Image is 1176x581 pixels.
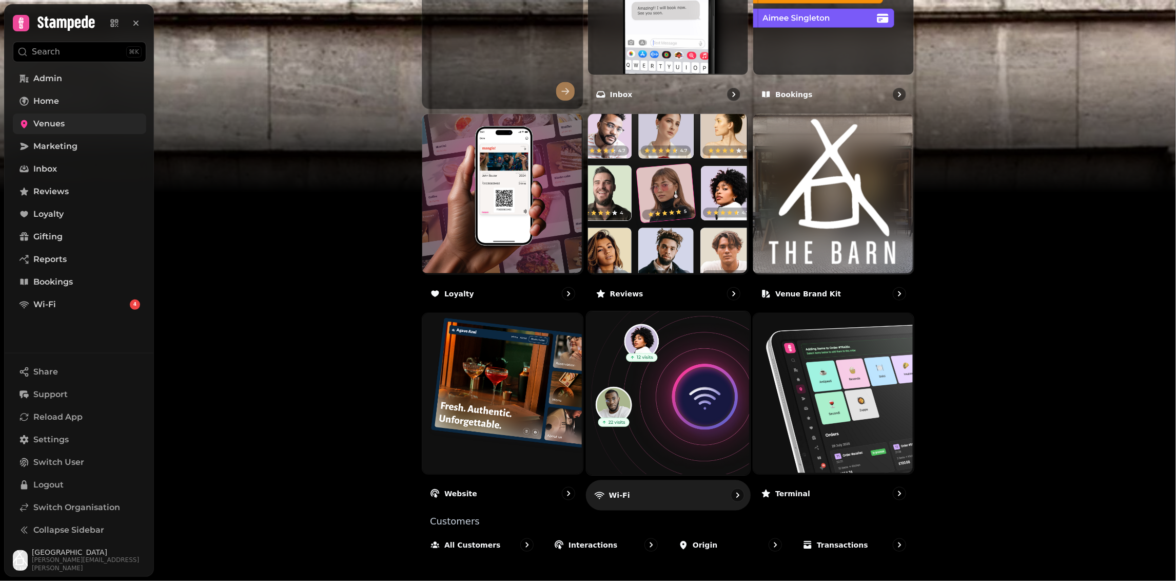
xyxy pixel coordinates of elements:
[13,249,146,270] a: Reports
[646,540,656,550] svg: go to
[587,114,749,309] a: ReviewsReviews
[421,113,582,274] img: Loyalty
[775,489,810,499] p: Terminal
[894,540,905,550] svg: go to
[33,276,73,288] span: Bookings
[13,407,146,427] button: Reload App
[13,114,146,134] a: Venues
[33,298,56,311] span: Wi-Fi
[13,159,146,179] a: Inbox
[753,114,914,309] a: Venue brand kitVenue brand kit
[33,118,65,130] span: Venues
[894,289,905,299] svg: go to
[33,456,84,468] span: Switch User
[569,540,617,550] p: Interactions
[670,530,790,560] a: Origin
[13,550,28,571] img: User avatar
[753,313,914,509] a: TerminalTerminal
[817,540,868,550] p: Transactions
[33,411,83,423] span: Reload App
[752,312,913,473] img: Terminal
[609,490,630,500] p: Wi-Fi
[610,289,643,299] p: Reviews
[585,311,749,475] img: Wi-Fi
[563,289,574,299] svg: go to
[32,549,146,556] span: [GEOGRAPHIC_DATA]
[13,227,146,247] a: Gifting
[13,136,146,157] a: Marketing
[13,362,146,382] button: Share
[770,540,780,550] svg: go to
[563,489,574,499] svg: go to
[13,520,146,540] button: Collapse Sidebar
[775,289,841,299] p: Venue brand kit
[13,68,146,89] a: Admin
[421,312,582,473] img: Website
[33,163,57,175] span: Inbox
[13,204,146,224] a: Loyalty
[33,253,67,266] span: Reports
[729,89,739,100] svg: go to
[133,301,136,308] span: 4
[13,91,146,111] a: Home
[32,556,146,572] span: [PERSON_NAME][EMAIL_ADDRESS][PERSON_NAME]
[587,113,748,274] img: Reviews
[33,140,77,153] span: Marketing
[33,524,104,536] span: Collapse Sidebar
[422,313,583,509] a: WebsiteWebsite
[33,501,120,514] span: Switch Organisation
[894,489,905,499] svg: go to
[422,114,583,309] a: LoyaltyLoyalty
[33,208,64,220] span: Loyalty
[13,384,146,405] button: Support
[444,289,474,299] p: Loyalty
[13,475,146,495] button: Logout
[794,530,914,560] a: Transactions
[33,388,68,401] span: Support
[13,497,146,518] a: Switch Organisation
[13,181,146,202] a: Reviews
[430,517,914,526] p: Customers
[33,95,59,107] span: Home
[610,89,633,100] p: Inbox
[693,540,717,550] p: Origin
[444,540,501,550] p: All customers
[422,530,542,560] a: All customers
[33,185,69,198] span: Reviews
[13,549,146,572] button: User avatar[GEOGRAPHIC_DATA][PERSON_NAME][EMAIL_ADDRESS][PERSON_NAME]
[729,289,739,299] svg: go to
[13,294,146,315] a: Wi-Fi4
[33,434,69,446] span: Settings
[546,530,666,560] a: Interactions
[775,89,812,100] p: Bookings
[13,452,146,473] button: Switch User
[586,311,751,511] a: Wi-FiWi-Fi
[13,429,146,450] a: Settings
[33,366,58,378] span: Share
[13,272,146,292] a: Bookings
[32,46,60,58] p: Search
[444,489,477,499] p: Website
[13,42,146,62] button: Search⌘K
[522,540,532,550] svg: go to
[33,479,64,491] span: Logout
[894,89,905,100] svg: go to
[126,46,142,58] div: ⌘K
[33,72,62,85] span: Admin
[753,114,914,275] img: aHR0cHM6Ly9maWxlcy5zdGFtcGVkZS5haS9hNDg3OGQ2Yy0wODFjLTQzYzYtODQ4YS0yNTQ3N2Q0MDRhYzUvbWVkaWEvMWU2N...
[732,490,742,500] svg: go to
[33,231,63,243] span: Gifting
